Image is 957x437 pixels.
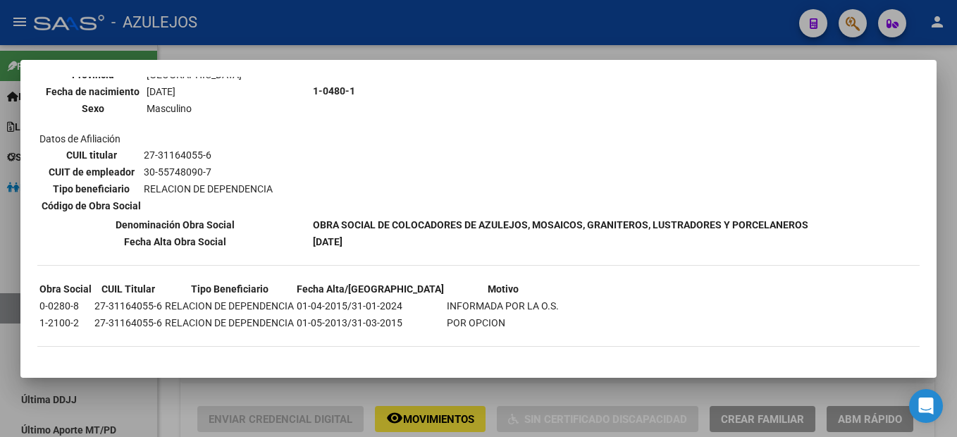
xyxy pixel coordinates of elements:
td: [DATE] [146,84,309,99]
td: RELACION DE DEPENDENCIA [164,315,295,331]
b: OBRA SOCIAL DE COLOCADORES DE AZULEJOS, MOSAICOS, GRANITEROS, LUSTRADORES Y PORCELANEROS [313,219,808,230]
th: Obra Social [39,281,92,297]
th: Fecha Alta Obra Social [39,234,311,250]
th: Sexo [41,101,144,116]
td: 27-31164055-6 [143,147,273,163]
td: Masculino [146,101,309,116]
td: INFORMADA POR LA O.S. [446,298,560,314]
th: Tipo beneficiario [41,181,142,197]
td: 27-31164055-6 [94,315,163,331]
th: Motivo [446,281,560,297]
td: POR OPCION [446,315,560,331]
b: [DATE] [313,236,342,247]
td: RELACION DE DEPENDENCIA [143,181,273,197]
td: 01-04-2015/31-01-2024 [296,298,445,314]
th: CUIL titular [41,147,142,163]
th: CUIL Titular [94,281,163,297]
th: Código de Obra Social [41,198,142,214]
b: 1-0480-1 [313,85,355,97]
td: RELACION DE DEPENDENCIA [164,298,295,314]
div: Open Intercom Messenger [909,389,943,423]
td: 30-55748090-7 [143,164,273,180]
th: Fecha Alta/[GEOGRAPHIC_DATA] [296,281,445,297]
td: 27-31164055-6 [94,298,163,314]
td: 1-2100-2 [39,315,92,331]
td: 0-0280-8 [39,298,92,314]
th: Tipo Beneficiario [164,281,295,297]
th: Denominación Obra Social [39,217,311,233]
th: CUIT de empleador [41,164,142,180]
th: Fecha de nacimiento [41,84,144,99]
td: 01-05-2013/31-03-2015 [296,315,445,331]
